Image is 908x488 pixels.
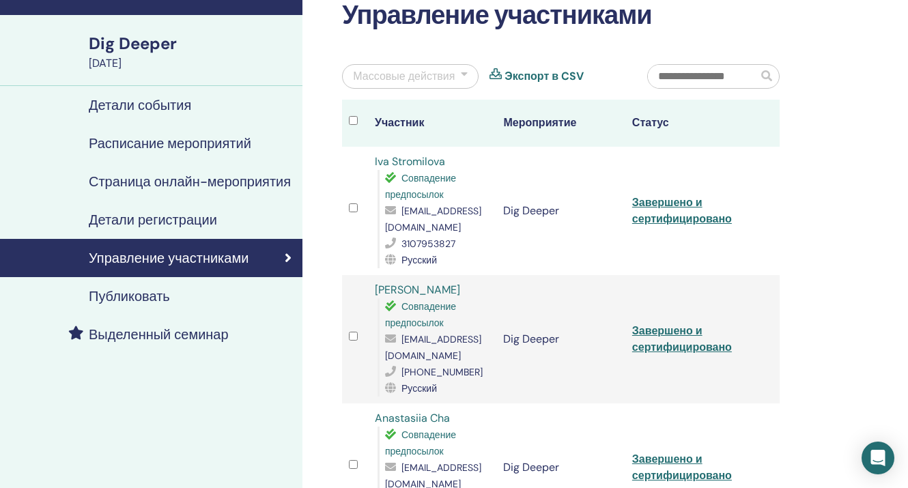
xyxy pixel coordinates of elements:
h4: Публиковать [89,288,170,304]
a: Iva Stromilova [375,154,445,169]
div: [DATE] [89,55,294,72]
span: [EMAIL_ADDRESS][DOMAIN_NAME] [385,333,481,362]
span: Совпадение предпосылок [385,429,456,457]
h4: Детали регистрации [89,212,217,228]
span: Совпадение предпосылок [385,300,456,329]
th: Статус [625,100,754,147]
a: Завершено и сертифицировано [632,324,732,354]
h4: Расписание мероприятий [89,135,251,152]
a: Завершено и сертифицировано [632,452,732,483]
h4: Управление участниками [89,250,249,266]
h4: Страница онлайн-мероприятия [89,173,291,190]
h4: Детали события [89,97,191,113]
span: Совпадение предпосылок [385,172,456,201]
th: Участник [368,100,496,147]
td: Dig Deeper [496,275,625,403]
div: Open Intercom Messenger [862,442,894,474]
span: Русский [401,382,437,394]
a: Anastasiia Cha [375,411,450,425]
span: [PHONE_NUMBER] [401,366,483,378]
span: Русский [401,254,437,266]
h4: Выделенный семинар [89,326,229,343]
a: [PERSON_NAME] [375,283,460,297]
th: Мероприятие [496,100,625,147]
span: [EMAIL_ADDRESS][DOMAIN_NAME] [385,205,481,233]
a: Экспорт в CSV [505,68,584,85]
a: Завершено и сертифицировано [632,195,732,226]
div: Dig Deeper [89,32,294,55]
span: 3107953827 [401,238,455,250]
div: Массовые действия [353,68,455,85]
td: Dig Deeper [496,147,625,275]
a: Dig Deeper[DATE] [81,32,302,72]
